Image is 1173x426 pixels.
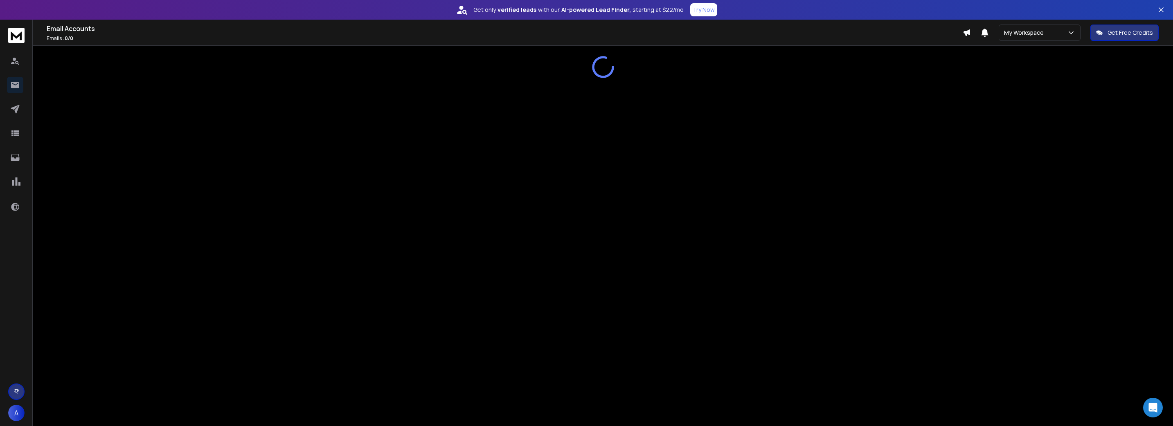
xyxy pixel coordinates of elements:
[473,6,684,14] p: Get only with our starting at $22/mo
[690,3,717,16] button: Try Now
[1143,398,1163,417] div: Open Intercom Messenger
[47,35,963,42] p: Emails :
[1004,29,1047,37] p: My Workspace
[47,24,963,34] h1: Email Accounts
[8,28,25,43] img: logo
[1108,29,1153,37] p: Get Free Credits
[65,35,73,42] span: 0 / 0
[1090,25,1159,41] button: Get Free Credits
[498,6,536,14] strong: verified leads
[8,405,25,421] button: A
[561,6,631,14] strong: AI-powered Lead Finder,
[693,6,715,14] p: Try Now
